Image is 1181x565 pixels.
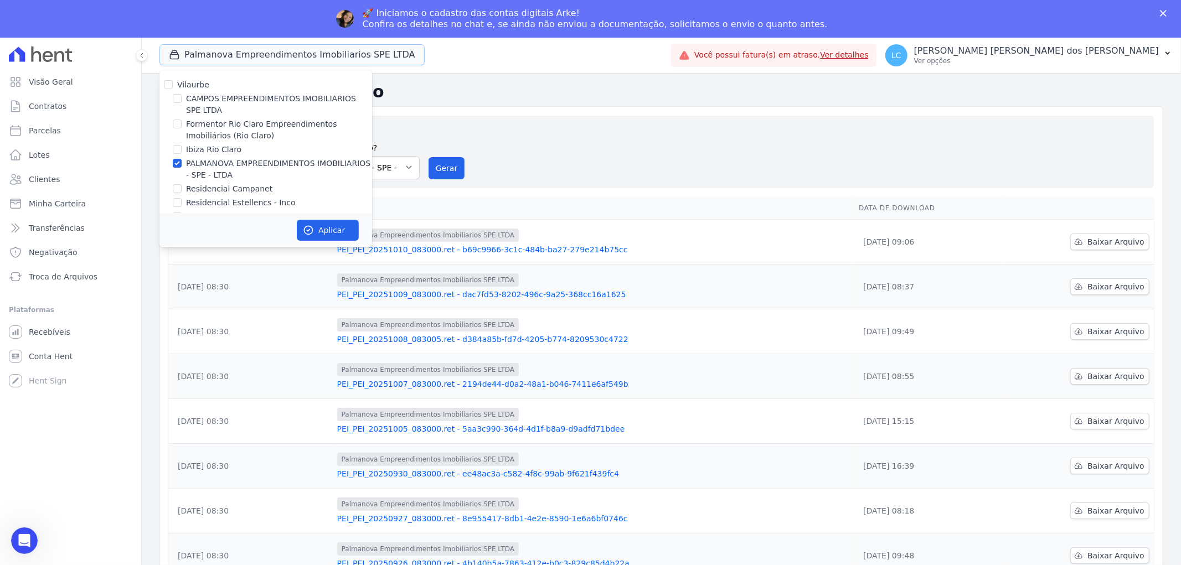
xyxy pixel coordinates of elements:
th: Data de Download [854,197,1002,220]
td: [DATE] 08:30 [169,354,333,398]
span: Você possui fatura(s) em atraso. [694,49,869,61]
span: Minha Carteira [29,198,86,209]
a: PEI_PEI_20251008_083005.ret - d384a85b-fd7d-4205-b774-8209530c4722 [337,334,850,345]
span: Palmanova Empreendimentos Imobiliarios SPE LTDA [337,273,519,287]
span: Baixar Arquivo [1087,326,1144,337]
span: Palmanova Empreendimentos Imobiliarios SPE LTDA [337,408,519,421]
a: Visão Geral [4,71,137,93]
a: Baixar Arquivo [1070,458,1149,474]
label: Residencial Campanet [186,183,272,195]
span: Clientes [29,174,60,185]
span: Recebíveis [29,326,70,338]
div: 🚀 Iniciamos o cadastro das contas digitais Arke! Confira os detalhes no chat e, se ainda não envi... [363,8,828,30]
button: Palmanova Empreendimentos Imobiliarios SPE LTDA [159,44,425,65]
td: [DATE] 15:15 [854,398,1002,443]
span: LC [891,51,901,59]
td: [DATE] 08:30 [169,264,333,309]
a: Lotes [4,144,137,166]
td: [DATE] 08:18 [854,488,1002,533]
h2: Exportações de Retorno [159,82,1163,102]
td: [DATE] 08:55 [854,354,1002,398]
label: Formentor Rio Claro Empreendimentos Imobiliários (Rio Claro) [186,118,372,142]
div: Fechar [1160,10,1171,17]
a: Baixar Arquivo [1070,547,1149,564]
span: Negativação [29,247,78,258]
span: Parcelas [29,125,61,136]
a: Baixar Arquivo [1070,278,1149,295]
span: Palmanova Empreendimentos Imobiliarios SPE LTDA [337,229,519,242]
a: Contratos [4,95,137,117]
a: Baixar Arquivo [1070,234,1149,250]
span: Conta Hent [29,351,73,362]
a: Minha Carteira [4,193,137,215]
label: Vilaurbe [177,80,209,89]
td: [DATE] 08:37 [854,264,1002,309]
span: Palmanova Empreendimentos Imobiliarios SPE LTDA [337,542,519,556]
span: Palmanova Empreendimentos Imobiliarios SPE LTDA [337,453,519,466]
span: Baixar Arquivo [1087,460,1144,471]
a: Baixar Arquivo [1070,502,1149,519]
span: Transferências [29,222,85,234]
p: [PERSON_NAME] [PERSON_NAME] dos [PERSON_NAME] [914,45,1159,56]
a: Baixar Arquivo [1070,323,1149,340]
span: Palmanova Empreendimentos Imobiliarios SPE LTDA [337,318,519,331]
a: Conta Hent [4,345,137,367]
a: PEI_PEI_20251007_083000.ret - 2194de44-d0a2-48a1-b046-7411e6af549b [337,379,850,390]
span: Palmanova Empreendimentos Imobiliarios SPE LTDA [337,497,519,511]
a: Negativação [4,241,137,263]
a: PEI_PEI_20251010_083000.ret - b69c9966-3c1c-484b-ba27-279e214b75cc [337,244,850,255]
a: Ver detalhes [820,50,869,59]
td: [DATE] 08:30 [169,309,333,354]
a: Baixar Arquivo [1070,368,1149,385]
button: LC [PERSON_NAME] [PERSON_NAME] dos [PERSON_NAME] Ver opções [876,40,1181,71]
label: CAMPOS EMPREENDIMENTOS IMOBILIARIOS SPE LTDA [186,93,372,116]
span: Contratos [29,101,66,112]
a: PEI_PEI_20251005_083000.ret - 5aa3c990-364d-4d1f-b8a9-d9adfd71bdee [337,423,850,434]
span: Baixar Arquivo [1087,236,1144,247]
span: Baixar Arquivo [1087,416,1144,427]
span: Baixar Arquivo [1087,505,1144,516]
a: Troca de Arquivos [4,266,137,288]
span: Baixar Arquivo [1087,371,1144,382]
label: PALMANOVA EMPREENDIMENTOS IMOBILIARIOS - SPE - LTDA [186,158,372,181]
div: Plataformas [9,303,132,317]
button: Gerar [429,157,465,179]
a: Clientes [4,168,137,190]
label: Residencial Estellencs - LBA [186,211,294,222]
img: Profile image for Adriane [336,10,354,28]
td: [DATE] 08:30 [169,398,333,443]
a: Parcelas [4,120,137,142]
span: Palmanova Empreendimentos Imobiliarios SPE LTDA [337,363,519,376]
p: Ver opções [914,56,1159,65]
span: Baixar Arquivo [1087,550,1144,561]
td: [DATE] 16:39 [854,443,1002,488]
a: PEI_PEI_20250930_083000.ret - ee48ac3a-c582-4f8c-99ab-9f621f439fc4 [337,468,850,479]
a: PEI_PEI_20251009_083000.ret - dac7fd53-8202-496c-9a25-368cc16a1625 [337,289,850,300]
span: Visão Geral [29,76,73,87]
label: Ibiza Rio Claro [186,144,241,155]
td: [DATE] 09:06 [854,219,1002,264]
a: Baixar Arquivo [1070,413,1149,429]
td: [DATE] 08:30 [169,443,333,488]
td: [DATE] 09:49 [854,309,1002,354]
th: Arquivo [333,197,855,220]
a: Transferências [4,217,137,239]
span: Troca de Arquivos [29,271,97,282]
td: [DATE] 08:30 [169,488,333,533]
label: Residencial Estellencs - Inco [186,197,296,209]
a: PEI_PEI_20250927_083000.ret - 8e955417-8db1-4e2e-8590-1e6a6bf0746c [337,513,850,524]
button: Aplicar [297,220,359,241]
span: Baixar Arquivo [1087,281,1144,292]
iframe: Intercom live chat [11,527,38,554]
span: Lotes [29,149,50,160]
a: Recebíveis [4,321,137,343]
